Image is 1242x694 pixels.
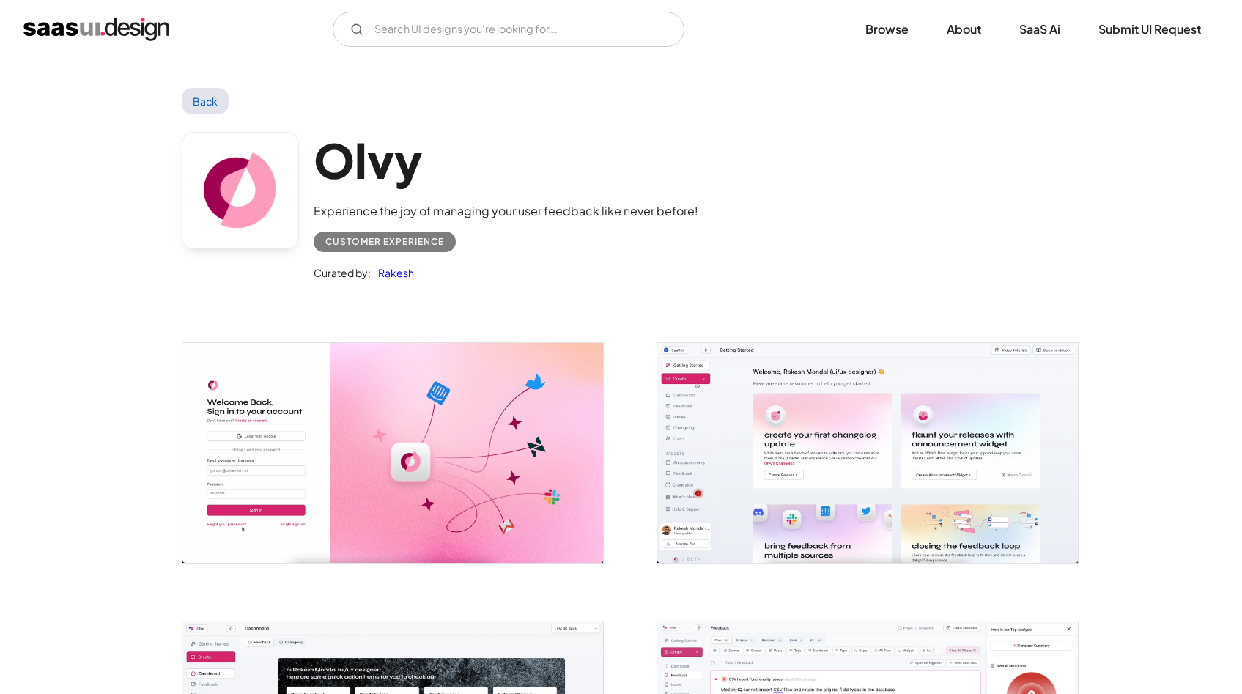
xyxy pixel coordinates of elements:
a: Back [182,88,229,114]
a: About [929,13,999,45]
h1: Olvy [314,132,698,188]
a: SaaS Ai [1002,13,1078,45]
input: Search UI designs you're looking for... [333,12,684,47]
a: Submit UI Request [1081,13,1219,45]
div: Experience the joy of managing your user feedback like never before! [314,202,698,220]
a: open lightbox [657,343,1078,562]
a: Browse [848,13,926,45]
a: home [23,18,169,41]
a: Rakesh [371,264,414,281]
form: Email Form [333,12,684,47]
a: open lightbox [182,343,603,562]
div: Curated by: [314,264,371,281]
img: 64151e20babae4e17ecbc73e_Olvy%20Sign%20In.png [182,343,603,562]
img: 64151e20babae48621cbc73d_Olvy%20Getting%20Started.png [657,343,1078,562]
div: Customer Experience [325,233,444,251]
